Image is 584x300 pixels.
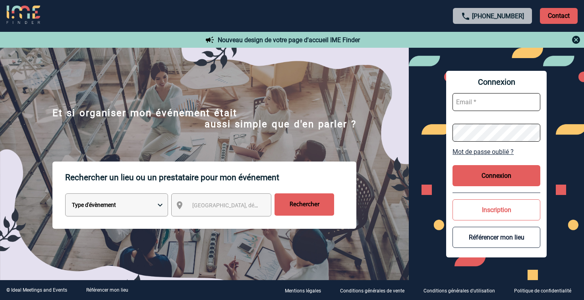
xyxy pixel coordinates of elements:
p: Conditions générales d'utilisation [423,288,495,294]
input: Email * [453,93,540,111]
a: [PHONE_NUMBER] [472,12,524,20]
a: Mentions légales [278,286,334,294]
a: Conditions générales de vente [334,286,417,294]
img: call-24-px.png [461,12,470,21]
a: Conditions générales d'utilisation [417,286,508,294]
p: Rechercher un lieu ou un prestataire pour mon événement [65,162,356,193]
a: Politique de confidentialité [508,286,584,294]
a: Mot de passe oublié ? [453,148,540,156]
span: Connexion [453,77,540,87]
p: Mentions légales [285,288,321,294]
a: Référencer mon lieu [86,287,128,293]
span: [GEOGRAPHIC_DATA], département, région... [192,202,303,208]
div: © Ideal Meetings and Events [6,287,67,293]
p: Conditions générales de vente [340,288,404,294]
button: Référencer mon lieu [453,227,540,248]
p: Contact [540,8,578,24]
input: Rechercher [275,193,334,216]
p: Politique de confidentialité [514,288,571,294]
button: Connexion [453,165,540,186]
button: Inscription [453,199,540,220]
